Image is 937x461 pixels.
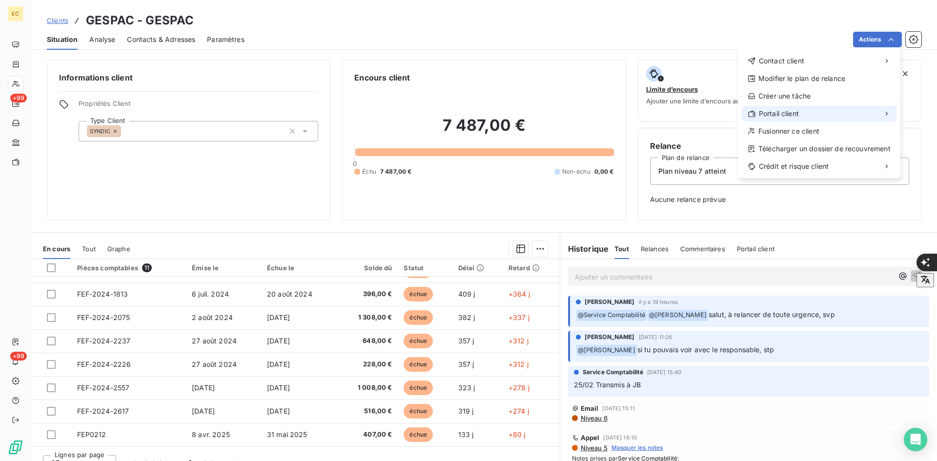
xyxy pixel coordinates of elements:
span: Portail client [759,109,799,119]
div: Actions [738,49,900,178]
span: Crédit et risque client [759,161,829,171]
div: Télécharger un dossier de recouvrement [742,141,896,157]
div: Modifier le plan de relance [742,71,896,86]
div: Créer une tâche [742,88,896,104]
span: Contact client [759,56,804,66]
div: Fusionner ce client [742,123,896,139]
